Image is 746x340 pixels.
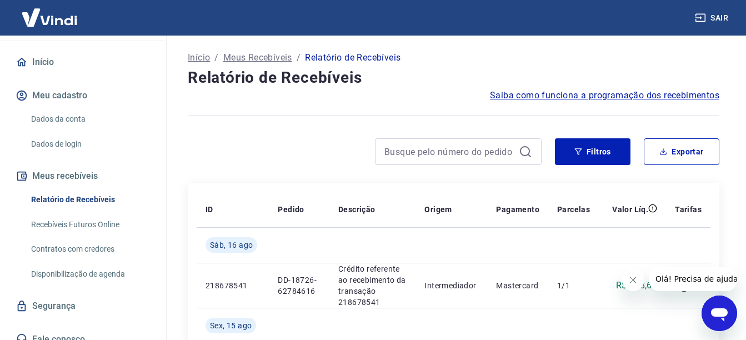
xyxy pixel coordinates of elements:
[278,274,321,297] p: DD-18726-62784616
[424,280,478,291] p: Intermediador
[27,188,153,211] a: Relatório de Recebíveis
[622,269,644,291] iframe: Fechar mensagem
[206,204,213,215] p: ID
[496,204,539,215] p: Pagamento
[338,204,375,215] p: Descrição
[297,51,301,64] p: /
[13,294,153,318] a: Segurança
[214,51,218,64] p: /
[188,51,210,64] a: Início
[675,204,702,215] p: Tarifas
[693,8,733,28] button: Sair
[188,67,719,89] h4: Relatório de Recebíveis
[616,279,658,292] p: R$ 358,67
[210,239,253,251] span: Sáb, 16 ago
[13,83,153,108] button: Meu cadastro
[13,50,153,74] a: Início
[206,280,260,291] p: 218678541
[278,204,304,215] p: Pedido
[496,280,539,291] p: Mastercard
[7,8,93,17] span: Olá! Precisa de ajuda?
[644,138,719,165] button: Exportar
[384,143,514,160] input: Busque pelo número do pedido
[13,1,86,34] img: Vindi
[305,51,400,64] p: Relatório de Recebíveis
[27,263,153,286] a: Disponibilização de agenda
[210,320,252,331] span: Sex, 15 ago
[27,213,153,236] a: Recebíveis Futuros Online
[27,108,153,131] a: Dados da conta
[702,296,737,331] iframe: Botão para abrir a janela de mensagens
[557,204,590,215] p: Parcelas
[490,89,719,102] a: Saiba como funciona a programação dos recebimentos
[27,133,153,156] a: Dados de login
[223,51,292,64] a: Meus Recebíveis
[612,204,648,215] p: Valor Líq.
[424,204,452,215] p: Origem
[649,267,737,291] iframe: Mensagem da empresa
[27,238,153,261] a: Contratos com credores
[338,263,407,308] p: Crédito referente ao recebimento da transação 218678541
[557,280,590,291] p: 1/1
[555,138,630,165] button: Filtros
[13,164,153,188] button: Meus recebíveis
